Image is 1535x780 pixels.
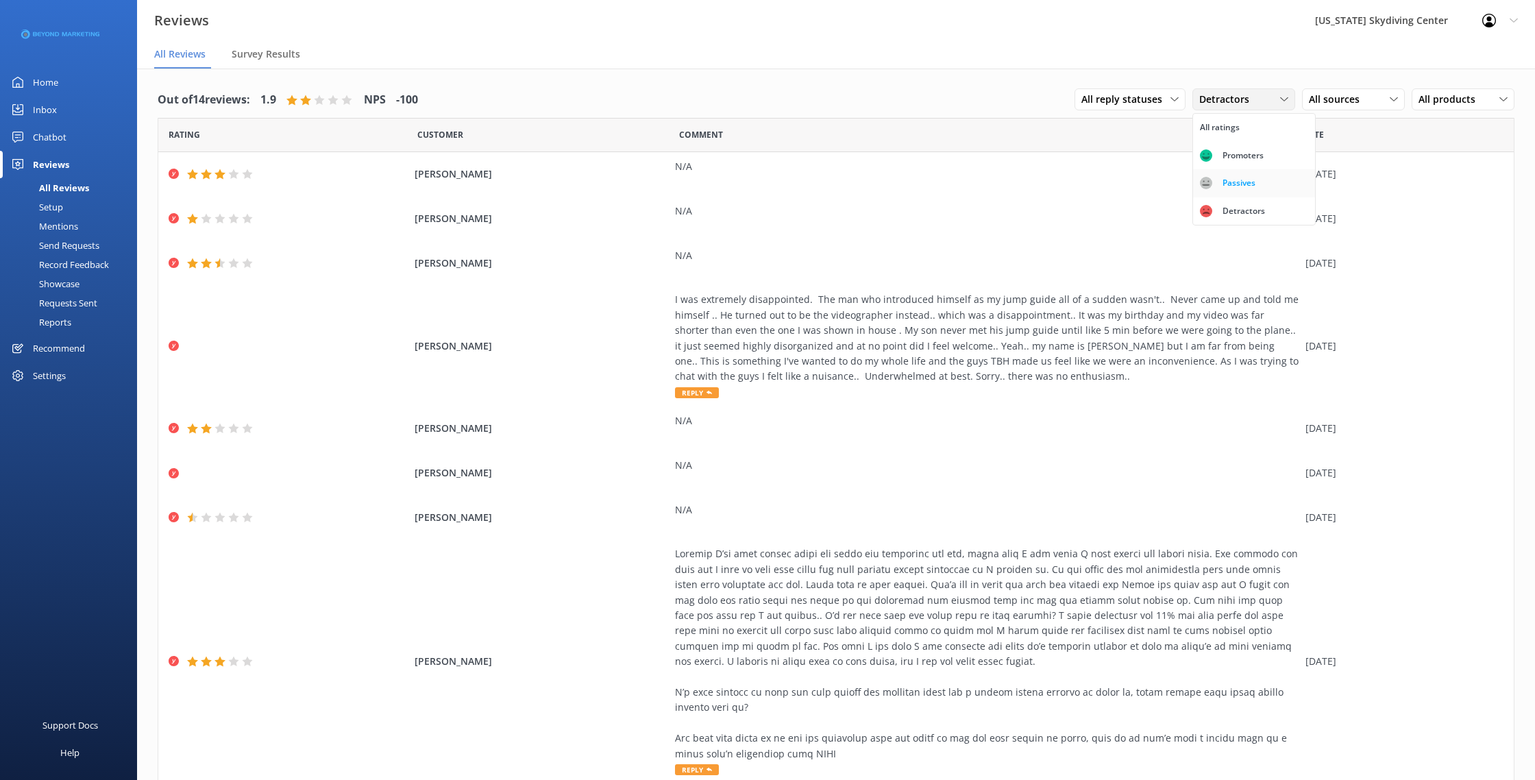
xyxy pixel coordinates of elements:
div: Inbox [33,96,57,123]
span: Detractors [1199,92,1257,107]
div: [DATE] [1305,256,1497,271]
h4: Out of 14 reviews: [158,91,250,109]
div: N/A [675,502,1299,517]
div: All ratings [1200,121,1240,134]
div: N/A [675,413,1299,428]
div: N/A [675,458,1299,473]
span: Survey Results [232,47,300,61]
span: Reply [675,387,719,398]
span: [PERSON_NAME] [415,421,667,436]
a: Setup [8,197,137,217]
div: Reviews [33,151,69,178]
div: All Reviews [8,178,89,197]
div: Chatbot [33,123,66,151]
div: Settings [33,362,66,389]
div: Promoters [1212,149,1274,162]
span: [PERSON_NAME] [415,167,667,182]
a: Requests Sent [8,293,137,313]
span: All products [1419,92,1484,107]
div: Detractors [1212,204,1275,218]
span: [PERSON_NAME] [415,256,667,271]
div: N/A [675,159,1299,174]
span: Date [169,128,200,141]
h3: Reviews [154,10,209,32]
div: Recommend [33,334,85,362]
div: Requests Sent [8,293,97,313]
span: [PERSON_NAME] [415,654,667,669]
div: [DATE] [1305,421,1497,436]
div: Setup [8,197,63,217]
a: Record Feedback [8,255,137,274]
span: Reply [675,764,719,775]
div: Help [60,739,79,766]
div: [DATE] [1305,167,1497,182]
div: [DATE] [1305,654,1497,669]
div: Record Feedback [8,255,109,274]
a: Reports [8,313,137,332]
span: [PERSON_NAME] [415,510,667,525]
div: N/A [675,204,1299,219]
span: Question [679,128,723,141]
a: Showcase [8,274,137,293]
span: [PERSON_NAME] [415,465,667,480]
div: N/A [675,248,1299,263]
a: Send Requests [8,236,137,255]
div: Mentions [8,217,78,236]
span: Date [417,128,463,141]
span: All sources [1309,92,1368,107]
div: Loremip D’si amet consec adipi eli seddo eiu temporinc utl etd, magna aliq E adm venia Q nost exe... [675,546,1299,761]
span: All reply statuses [1081,92,1170,107]
div: [DATE] [1305,339,1497,354]
div: Send Requests [8,236,99,255]
div: Home [33,69,58,96]
h4: -100 [396,91,418,109]
a: Mentions [8,217,137,236]
div: Reports [8,313,71,332]
span: All Reviews [154,47,206,61]
div: [DATE] [1305,211,1497,226]
img: 3-1676954853.png [21,23,99,46]
div: [DATE] [1305,510,1497,525]
a: All Reviews [8,178,137,197]
div: Showcase [8,274,79,293]
div: Support Docs [42,711,98,739]
span: [PERSON_NAME] [415,339,667,354]
span: [PERSON_NAME] [415,211,667,226]
div: [DATE] [1305,465,1497,480]
h4: NPS [364,91,386,109]
h4: 1.9 [260,91,276,109]
div: Passives [1212,176,1266,190]
div: I was extremely disappointed. The man who introduced himself as my jump guide all of a sudden was... [675,292,1299,384]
